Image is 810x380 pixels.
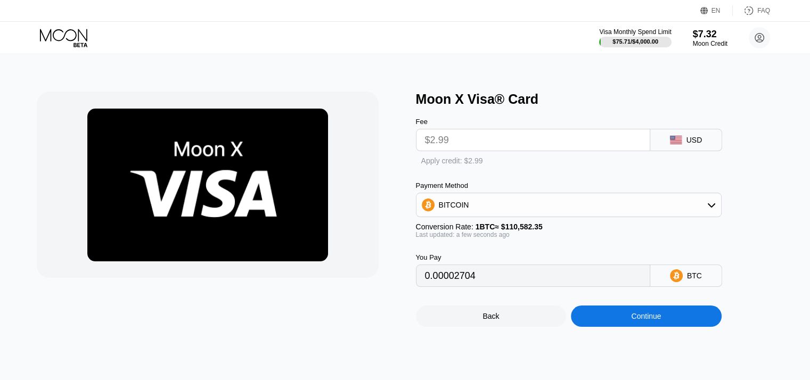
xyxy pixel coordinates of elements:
div: Continue [631,312,661,320]
div: You Pay [416,253,650,261]
div: Moon Credit [693,40,727,47]
div: BITCOIN [439,201,469,209]
div: Apply credit: $2.99 [421,156,483,165]
div: Visa Monthly Spend Limit$75.71/$4,000.00 [599,28,671,47]
input: $0.00 [425,129,641,151]
div: Conversion Rate: [416,222,722,231]
div: USD [686,136,702,144]
div: BTC [687,271,702,280]
div: Last updated: a few seconds ago [416,231,722,238]
div: $7.32Moon Credit [693,29,727,47]
div: Payment Method [416,181,722,189]
div: BITCOIN [416,194,721,216]
div: Fee [416,118,650,126]
div: FAQ [757,7,770,14]
div: Continue [571,305,722,327]
div: EN [700,5,733,16]
div: Visa Monthly Spend Limit [599,28,671,36]
div: Back [416,305,567,327]
div: Back [482,312,499,320]
div: Moon X Visa® Card [416,92,784,107]
div: $75.71 / $4,000.00 [612,38,658,45]
span: 1 BTC ≈ $110,582.35 [476,222,543,231]
div: $7.32 [693,29,727,40]
div: FAQ [733,5,770,16]
div: EN [711,7,721,14]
